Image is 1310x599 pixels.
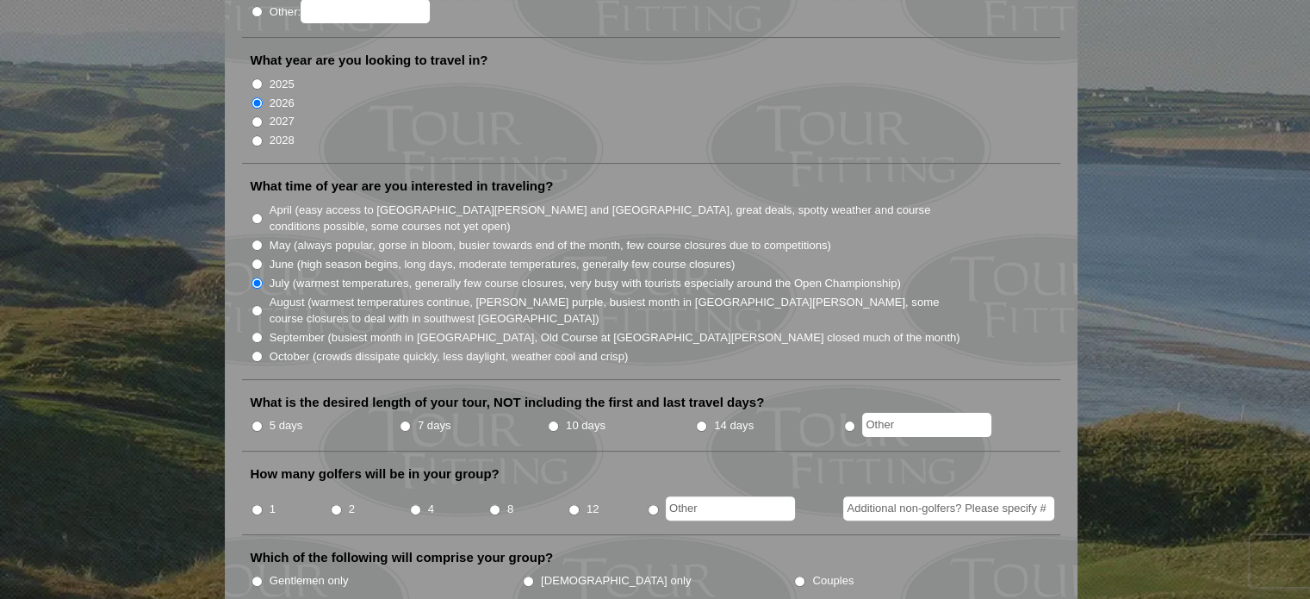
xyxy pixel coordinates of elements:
[270,275,901,292] label: July (warmest temperatures, generally few course closures, very busy with tourists especially aro...
[270,294,962,328] label: August (warmest temperatures continue, [PERSON_NAME] purple, busiest month in [GEOGRAPHIC_DATA][P...
[428,501,434,518] label: 4
[251,52,488,69] label: What year are you looking to travel in?
[270,95,295,112] label: 2026
[270,113,295,130] label: 2027
[270,132,295,149] label: 2028
[862,413,991,437] input: Other
[270,202,962,235] label: April (easy access to [GEOGRAPHIC_DATA][PERSON_NAME] and [GEOGRAPHIC_DATA], great deals, spotty w...
[270,417,303,434] label: 5 days
[270,256,736,273] label: June (high season begins, long days, moderate temperatures, generally few course closures)
[270,76,295,93] label: 2025
[507,501,513,518] label: 8
[251,549,554,566] label: Which of the following will comprise your group?
[270,329,960,346] label: September (busiest month in [GEOGRAPHIC_DATA], Old Course at [GEOGRAPHIC_DATA][PERSON_NAME] close...
[587,501,599,518] label: 12
[812,572,854,590] label: Couples
[349,501,355,518] label: 2
[270,237,831,254] label: May (always popular, gorse in bloom, busier towards end of the month, few course closures due to ...
[541,572,691,590] label: [DEMOGRAPHIC_DATA] only
[270,572,349,590] label: Gentlemen only
[251,178,554,195] label: What time of year are you interested in traveling?
[270,348,629,365] label: October (crowds dissipate quickly, less daylight, weather cool and crisp)
[566,417,605,434] label: 10 days
[418,417,451,434] label: 7 days
[251,394,765,411] label: What is the desired length of your tour, NOT including the first and last travel days?
[666,496,795,521] input: Other
[270,501,276,518] label: 1
[843,496,1054,521] input: Additional non-golfers? Please specify #
[714,417,754,434] label: 14 days
[251,465,500,483] label: How many golfers will be in your group?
